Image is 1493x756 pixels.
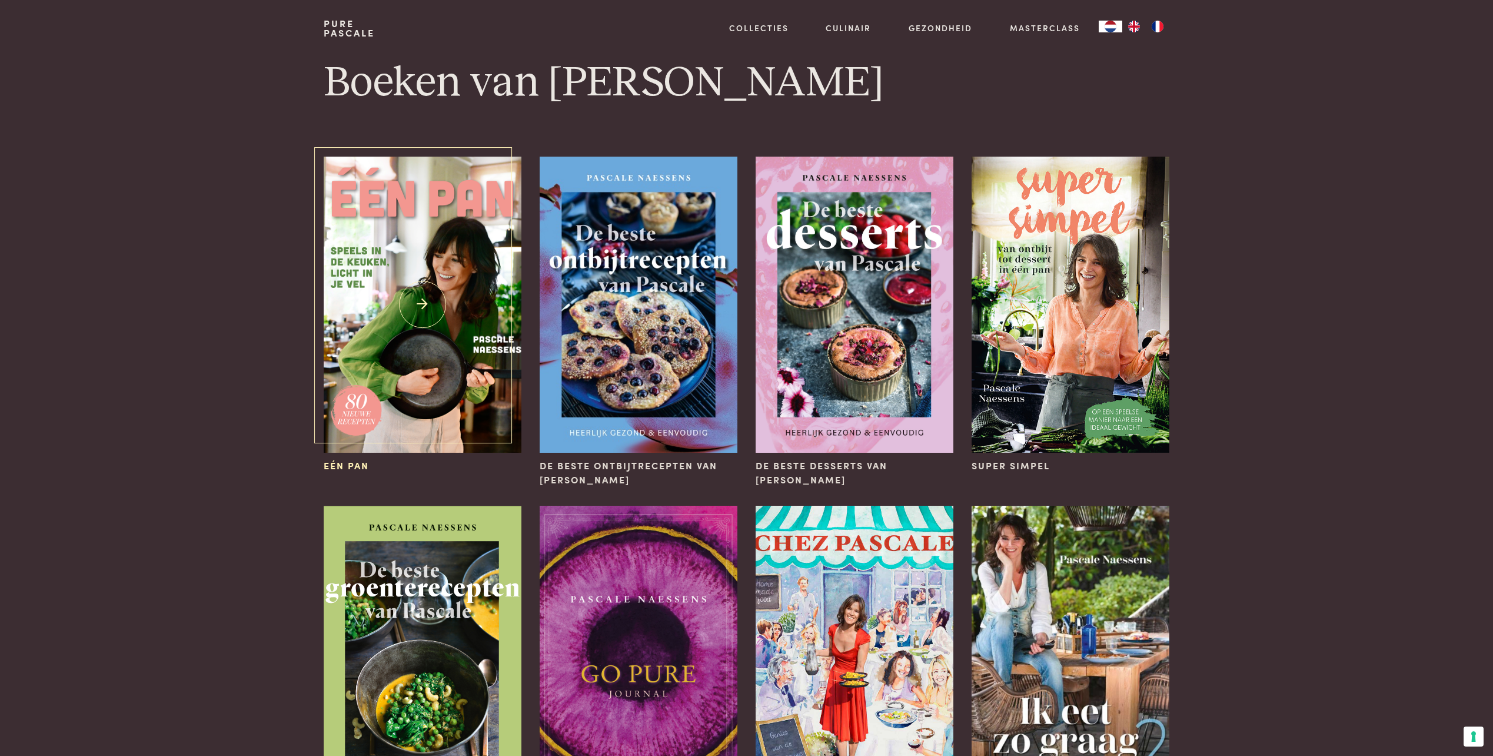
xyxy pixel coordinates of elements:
img: Super Simpel [972,157,1169,453]
a: De beste desserts van Pascale De beste desserts van [PERSON_NAME] [756,157,953,487]
a: Gezondheid [909,22,972,34]
a: Culinair [826,22,871,34]
ul: Language list [1122,21,1169,32]
div: Language [1099,21,1122,32]
span: Super Simpel [972,459,1050,473]
img: De beste desserts van Pascale [756,157,953,453]
aside: Language selected: Nederlands [1099,21,1169,32]
a: De beste ontbijtrecepten van Pascale De beste ontbijtrecepten van [PERSON_NAME] [540,157,737,487]
img: Eén pan [324,157,521,453]
a: Collecties [729,22,789,34]
span: De beste desserts van [PERSON_NAME] [756,459,953,487]
a: FR [1146,21,1169,32]
a: Eén pan Eén pan [324,157,521,473]
a: Masterclass [1010,22,1080,34]
a: PurePascale [324,19,375,38]
span: Eén pan [324,459,369,473]
button: Uw voorkeuren voor toestemming voor trackingtechnologieën [1464,727,1484,747]
a: NL [1099,21,1122,32]
img: De beste ontbijtrecepten van Pascale [540,157,737,453]
h1: Boeken van [PERSON_NAME] [324,57,1169,110]
a: Super Simpel Super Simpel [972,157,1169,473]
span: De beste ontbijtrecepten van [PERSON_NAME] [540,459,737,487]
a: EN [1122,21,1146,32]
